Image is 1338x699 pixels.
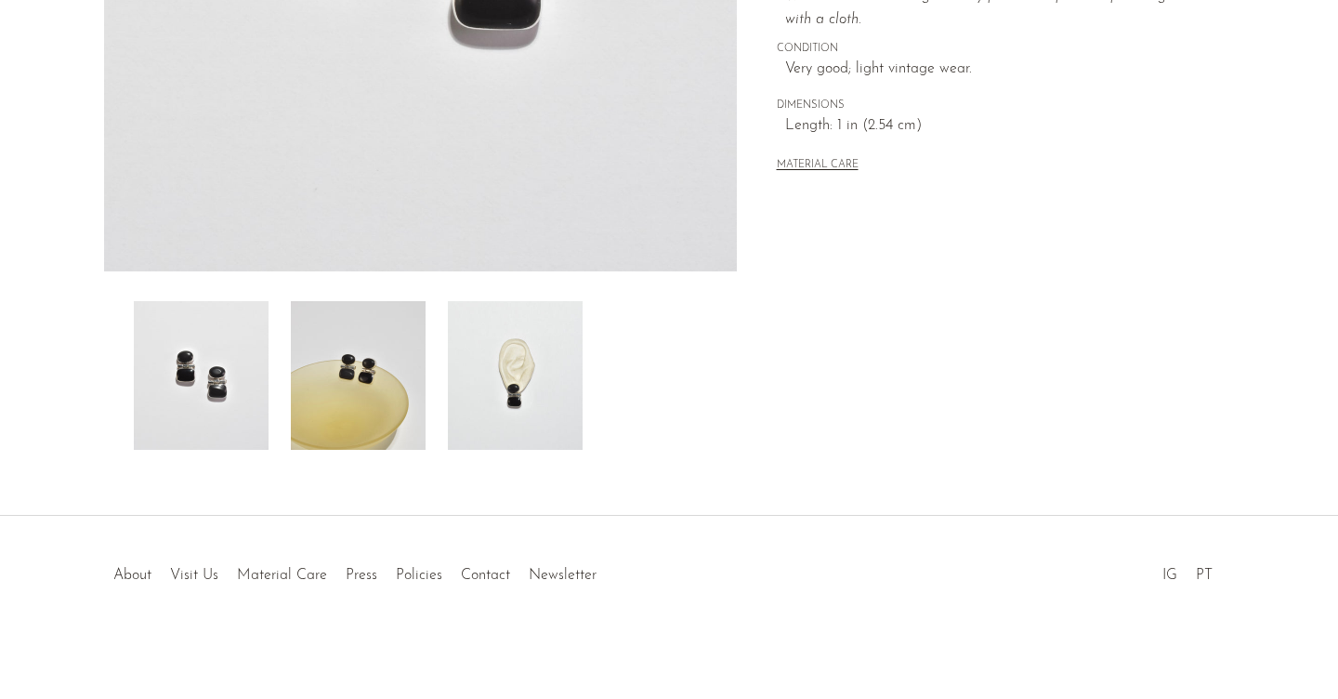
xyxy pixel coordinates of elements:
a: Visit Us [170,568,218,583]
a: Material Care [237,568,327,583]
a: About [113,568,151,583]
img: Geometric Onyx Earrings [134,301,269,450]
ul: Quick links [104,553,606,588]
img: Geometric Onyx Earrings [448,301,583,450]
span: DIMENSIONS [777,98,1195,114]
span: Length: 1 in (2.54 cm) [785,114,1195,138]
a: IG [1162,568,1177,583]
span: CONDITION [777,41,1195,58]
a: Contact [461,568,510,583]
a: Policies [396,568,442,583]
button: MATERIAL CARE [777,159,859,173]
span: Very good; light vintage wear. [785,58,1195,82]
a: Press [346,568,377,583]
img: Geometric Onyx Earrings [291,301,426,450]
a: PT [1196,568,1213,583]
ul: Social Medias [1153,553,1222,588]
